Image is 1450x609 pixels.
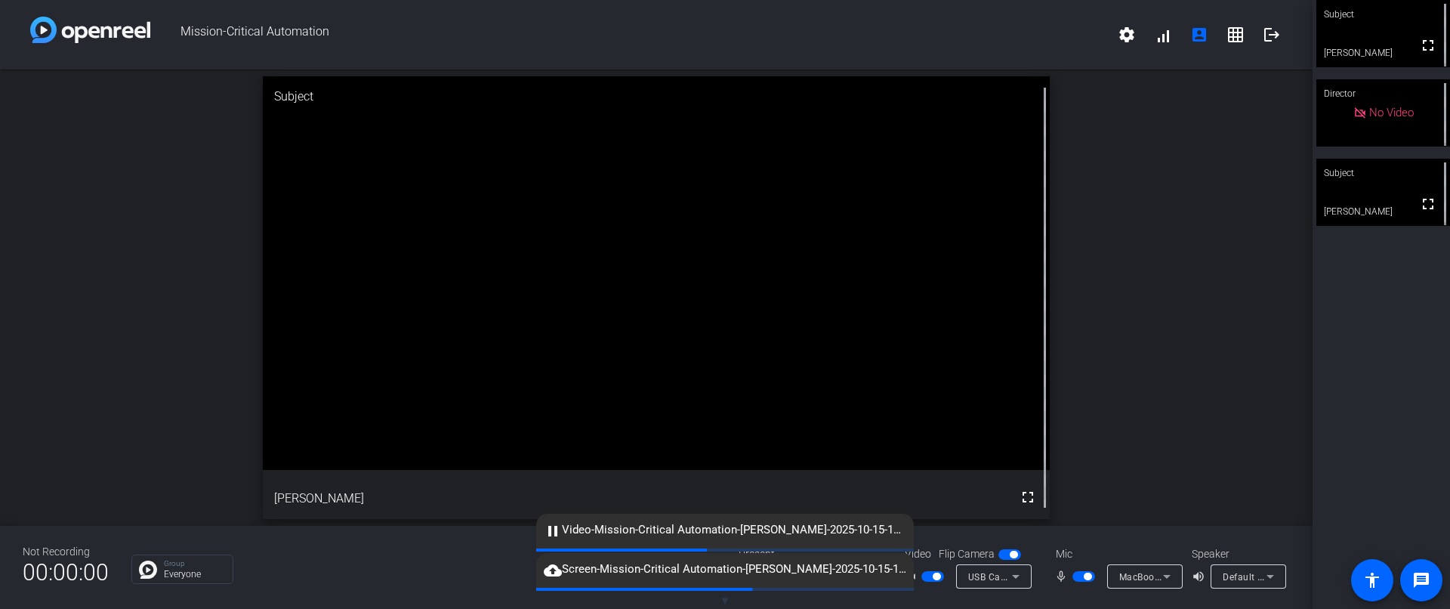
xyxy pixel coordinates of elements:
[1369,106,1414,119] span: No Video
[1192,546,1282,562] div: Speaker
[164,570,225,579] p: Everyone
[30,17,150,43] img: white-gradient.svg
[1263,26,1281,44] mat-icon: logout
[536,521,914,539] span: Video-Mission-Critical Automation-[PERSON_NAME]-2025-10-15-16-13-40-921-1.webm
[1316,159,1450,187] div: Subject
[1054,567,1072,586] mat-icon: mic_none
[1226,26,1245,44] mat-icon: grid_on
[23,554,109,591] span: 00:00:00
[1316,79,1450,108] div: Director
[1041,546,1192,562] div: Mic
[1190,26,1208,44] mat-icon: account_box
[1419,195,1437,213] mat-icon: fullscreen
[139,561,157,579] img: Chat Icon
[150,17,1109,53] span: Mission-Critical Automation
[1119,570,1273,583] span: MacBook Pro Microphone (Built-in)
[1192,567,1210,586] mat-icon: volume_up
[1145,17,1181,53] button: signal_cellular_alt
[263,76,1050,117] div: Subject
[968,570,1080,583] span: USB Camera (0c45:6366)
[905,546,931,562] span: Video
[544,561,562,580] mat-icon: cloud_upload
[1412,571,1430,589] mat-icon: message
[1363,571,1381,589] mat-icon: accessibility
[1419,36,1437,54] mat-icon: fullscreen
[1223,570,1405,583] span: Default - MacBook Pro Speakers (Built-in)
[939,546,995,562] span: Flip Camera
[1118,26,1136,44] mat-icon: settings
[164,560,225,567] p: Group
[544,522,562,540] mat-icon: pause
[1019,488,1037,506] mat-icon: fullscreen
[536,561,914,579] span: Screen-Mission-Critical Automation-[PERSON_NAME]-2025-10-15-16-13-40-921-1.webm
[23,544,109,560] div: Not Recording
[720,594,731,607] span: ▼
